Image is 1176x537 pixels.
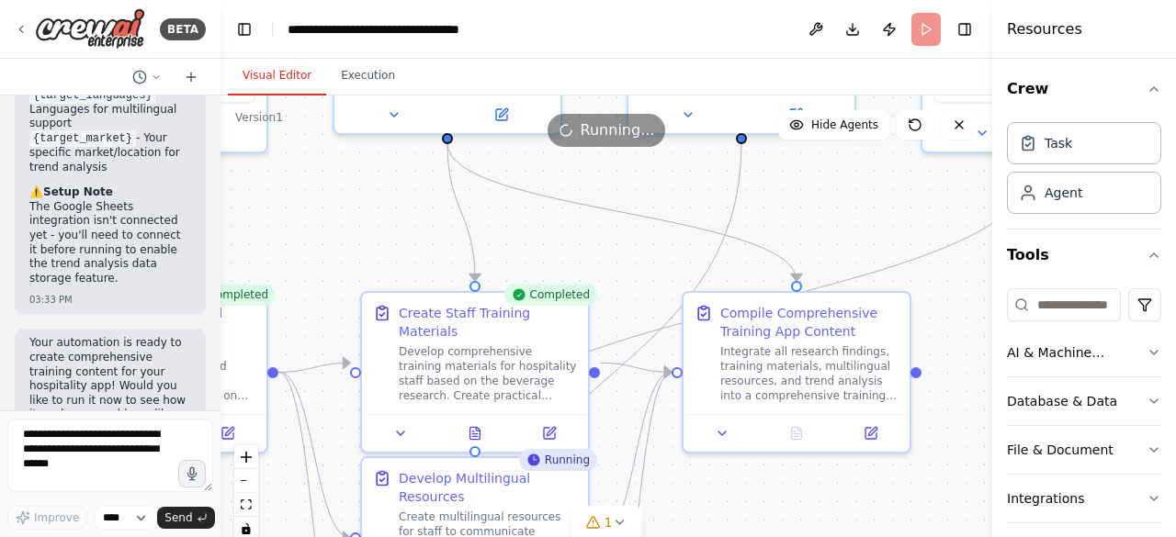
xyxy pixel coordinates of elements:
[29,293,191,307] div: 03:33 PM
[235,110,283,125] div: Version 1
[682,291,911,453] div: Compile Comprehensive Training App ContentIntegrate all research findings, training materials, mu...
[288,20,494,39] nav: breadcrumb
[1007,441,1114,459] div: File & Document
[1007,377,1161,425] button: Database & Data
[29,87,156,104] code: {target_languages}
[758,422,836,444] button: No output available
[399,344,577,403] div: Develop comprehensive training materials for hospitality staff based on the beverage research. Cr...
[29,130,136,147] code: {target_market}
[1007,392,1117,410] div: Database & Data
[1007,475,1161,522] button: Integrations
[720,304,899,341] div: Compile Comprehensive Training App Content
[504,284,597,306] div: Completed
[196,422,259,444] button: Open in side panel
[1007,63,1161,115] button: Crew
[581,119,655,141] span: Running...
[35,8,145,50] img: Logo
[234,493,258,517] button: fit view
[720,344,899,403] div: Integrate all research findings, training materials, multilingual resources, and trend analysis i...
[438,143,806,281] g: Edge from 55dd9759-feb8-4425-8200-7348b3a5f794 to d1f5fe9f-3501-4f55-aa9d-12e8bb6044fe
[228,57,326,95] button: Visual Editor
[1007,115,1161,229] div: Crew
[234,445,258,469] button: zoom in
[326,57,410,95] button: Execution
[600,353,672,381] g: Edge from 4789b842-28de-449e-85e7-c55d062007d3 to d1f5fe9f-3501-4f55-aa9d-12e8bb6044fe
[34,510,79,525] span: Improve
[29,185,191,200] h2: ⚠️
[278,353,350,381] g: Edge from 005b419f-7f00-4851-b12e-69aa7c104927 to 4789b842-28de-449e-85e7-c55d062007d3
[29,131,191,174] li: - Your specific market/location for trend analysis
[1045,134,1072,152] div: Task
[436,422,514,444] button: View output
[438,143,484,281] g: Edge from 55dd9759-feb8-4425-8200-7348b3a5f794 to 4789b842-28de-449e-85e7-c55d062007d3
[743,104,847,126] button: Open in side panel
[43,185,113,198] strong: Setup Note
[605,513,613,531] span: 1
[232,17,257,42] button: Hide left sidebar
[1007,18,1082,40] h4: Resources
[29,336,191,436] p: Your automation is ready to create comprehensive training content for your hospitality app! Would...
[157,507,214,529] button: Send
[176,66,206,88] button: Start a new chat
[1007,229,1161,281] button: Tools
[1007,329,1161,376] button: AI & Machine Learning
[1007,489,1084,508] div: Integrations
[360,291,590,453] div: CompletedCreate Staff Training MaterialsDevelop comprehensive training materials for hospitality ...
[517,422,581,444] button: Open in side panel
[399,469,577,506] div: Develop Multilingual Resources
[952,17,978,42] button: Hide right sidebar
[164,510,192,525] span: Send
[178,460,206,487] button: Click to speak your automation idea
[778,110,889,140] button: Hide Agents
[125,66,169,88] button: Switch to previous chat
[399,304,577,341] div: Create Staff Training Materials
[1007,426,1161,474] button: File & Document
[449,104,553,126] button: Open in side panel
[160,18,206,40] div: BETA
[7,506,87,530] button: Improve
[839,422,902,444] button: Open in side panel
[39,291,268,453] div: CompletedResearch International BeveragesConduct comprehensive research on traditional and popula...
[234,469,258,493] button: zoom out
[29,88,191,131] li: - Languages for multilingual support
[29,200,191,286] p: The Google Sheets integration isn't connected yet - you'll need to connect it before running to e...
[1045,184,1082,202] div: Agent
[183,284,276,306] div: Completed
[811,117,878,132] span: Hide Agents
[1007,343,1147,362] div: AI & Machine Learning
[519,449,597,471] div: Running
